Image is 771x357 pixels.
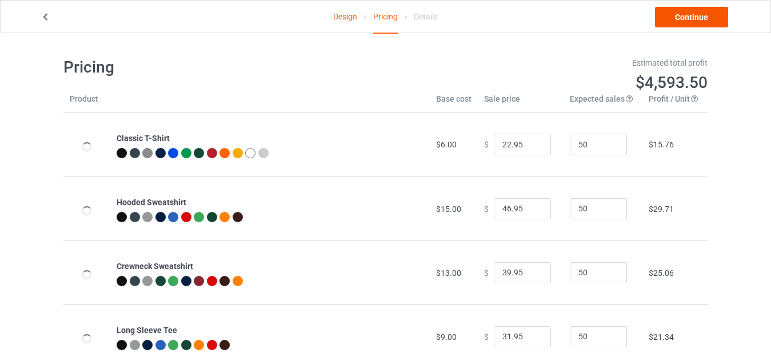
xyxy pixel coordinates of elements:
span: $29.71 [649,204,674,214]
span: $25.06 [649,268,674,278]
span: $ [484,204,489,213]
b: Hooded Sweatshirt [117,198,186,207]
span: $6.00 [436,140,457,149]
span: $ [484,268,489,277]
span: $ [484,332,489,341]
span: $9.00 [436,332,457,342]
a: Design [333,1,357,33]
a: Continue [655,7,728,27]
span: $21.34 [649,332,674,342]
span: $13.00 [436,268,461,278]
div: Estimated total profit [394,57,708,69]
span: $ [484,140,489,149]
div: Pricing [373,1,398,34]
th: Base cost [430,93,478,113]
span: $15.76 [649,140,674,149]
th: Sale price [478,93,564,113]
th: Product [63,93,110,113]
h1: Pricing [63,57,378,78]
b: Crewneck Sweatshirt [117,262,193,271]
img: heather_texture.png [142,148,153,158]
b: Classic T-Shirt [117,134,170,143]
span: $15.00 [436,204,461,214]
span: $4,593.50 [636,73,708,92]
th: Expected sales [564,93,642,113]
b: Long Sleeve Tee [117,326,177,335]
div: Details [414,1,438,33]
th: Profit / Unit [642,93,708,113]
